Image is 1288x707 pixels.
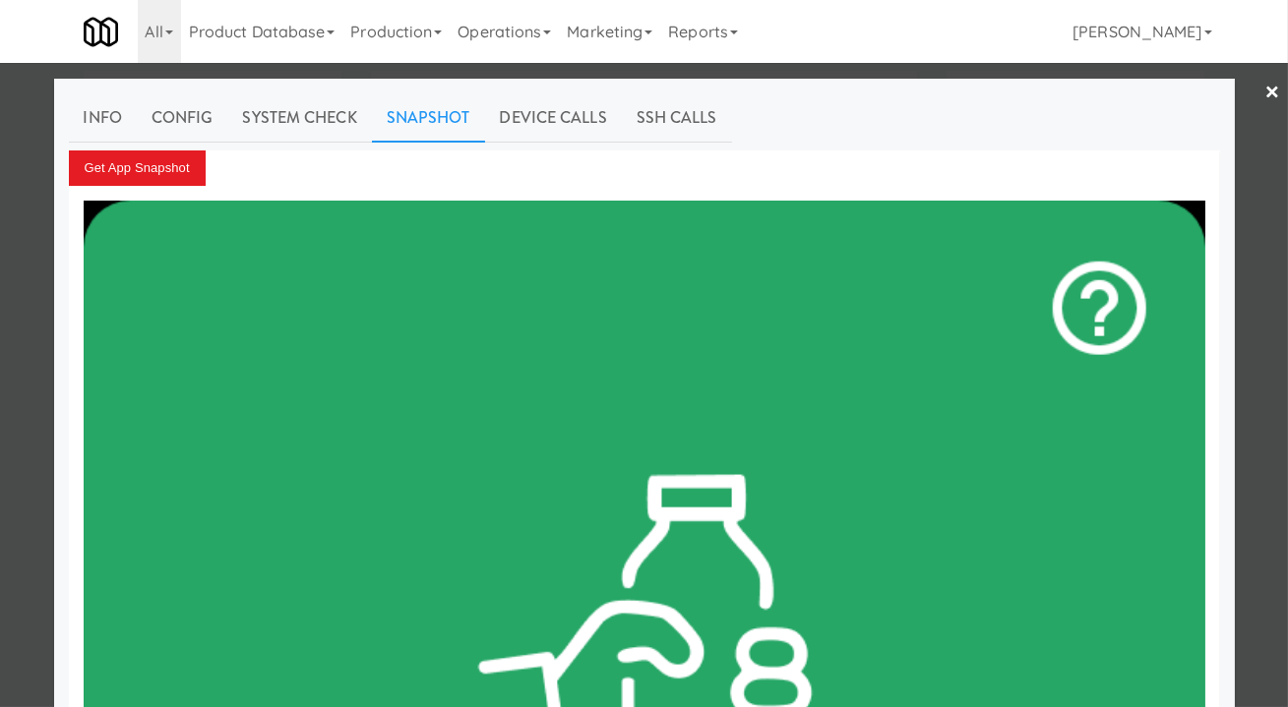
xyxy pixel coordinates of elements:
[84,15,118,49] img: Micromart
[228,93,372,143] a: System Check
[485,93,622,143] a: Device Calls
[622,93,732,143] a: SSH Calls
[1264,63,1280,124] a: ×
[372,93,485,143] a: Snapshot
[137,93,228,143] a: Config
[69,93,137,143] a: Info
[69,150,206,186] button: Get App Snapshot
